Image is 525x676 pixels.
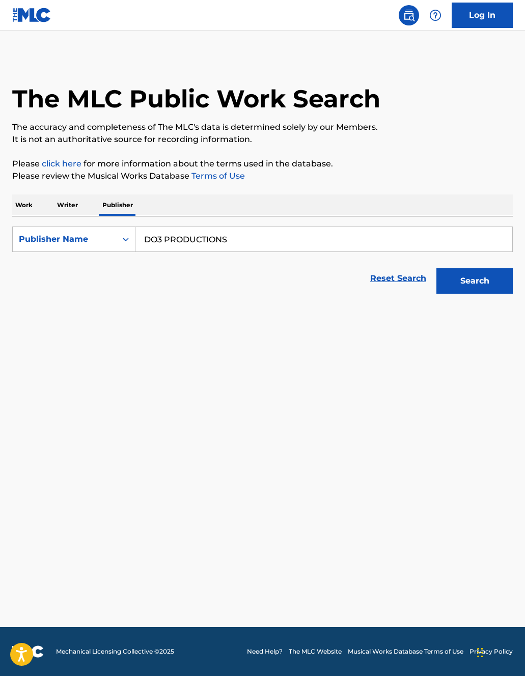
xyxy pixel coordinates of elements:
iframe: Chat Widget [474,627,525,676]
p: Writer [54,194,81,216]
img: search [403,9,415,21]
p: The accuracy and completeness of The MLC's data is determined solely by our Members. [12,121,513,133]
img: logo [12,645,44,658]
a: Public Search [399,5,419,25]
button: Search [436,268,513,294]
p: Please for more information about the terms used in the database. [12,158,513,170]
p: It is not an authoritative source for recording information. [12,133,513,146]
p: Publisher [99,194,136,216]
a: Musical Works Database Terms of Use [348,647,463,656]
a: Need Help? [247,647,283,656]
span: Mechanical Licensing Collective © 2025 [56,647,174,656]
h1: The MLC Public Work Search [12,83,380,114]
a: Log In [452,3,513,28]
p: Work [12,194,36,216]
p: Please review the Musical Works Database [12,170,513,182]
a: Terms of Use [189,171,245,181]
form: Search Form [12,227,513,299]
a: Privacy Policy [469,647,513,656]
div: Publisher Name [19,233,110,245]
a: The MLC Website [289,647,342,656]
div: Drag [477,637,483,668]
a: click here [42,159,81,168]
img: help [429,9,441,21]
img: MLC Logo [12,8,51,22]
a: Reset Search [365,267,431,290]
div: Help [425,5,446,25]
